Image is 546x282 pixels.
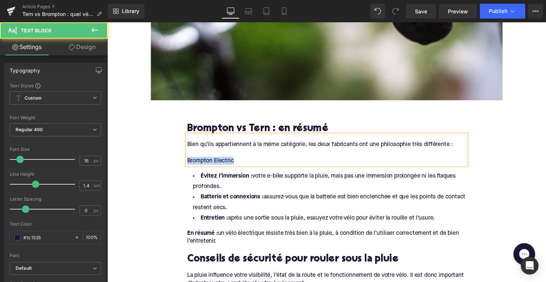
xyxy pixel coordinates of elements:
[439,4,477,19] a: Preview
[95,155,149,161] strong: Évitez l’immersion :
[82,152,368,174] li: votre e-bike supporte la pluie, mais pas une immersion prolongée ni les flaques profondes.
[94,183,100,188] span: em
[415,7,427,15] span: Save
[122,8,139,14] span: Library
[10,115,101,120] div: Font Weight
[10,197,101,202] div: Letter Spacing
[23,233,71,242] input: Color
[21,27,52,33] span: Text Block
[82,115,368,146] div: Bien qu’ils appartiennent à la même catégorie, les deux fabricants ont une philosophie très diffé...
[95,198,124,204] strong: Entretien :
[55,39,109,55] a: Design
[82,212,368,229] div: un vélo électrique résiste très bien à la pluie, à condition de l’utiliser correctement et de bie...
[82,138,368,146] div: Brompton Electric
[10,253,101,258] div: Font
[370,4,385,19] button: Undo
[489,8,507,14] span: Publish
[94,208,100,213] span: px
[82,213,113,219] strong: En résumé :
[10,221,101,227] div: Text Color
[10,147,101,152] div: Font Size
[25,95,42,101] b: Custom
[388,4,403,19] button: Redo
[82,174,368,195] li: assurez-vous que la batterie est bien enclenchée et que les points de contact restent secs.
[521,257,539,275] div: Open Intercom Messenger
[528,4,543,19] button: More
[480,4,525,19] button: Publish
[108,4,144,19] a: New Library
[16,127,43,132] b: Regular 400
[83,231,101,244] div: %
[95,176,160,182] strong: Batterie et connexions :
[82,104,368,115] h2: Brompton vs Tern : en résumé
[10,63,40,74] div: Typography
[10,172,101,177] div: Line Height
[22,4,108,10] a: Article Pages
[82,195,368,206] li: après une sortie sous la pluie, essuyez votre vélo pour éviter la rouille et l’usure.
[257,4,275,19] a: Tablet
[222,4,240,19] a: Desktop
[82,237,368,249] h2: Conseils de sécurité pour rouler sous la pluie
[10,82,101,88] div: Text Styles
[94,158,100,163] span: px
[16,265,32,272] i: Default
[240,4,257,19] a: Laptop
[412,224,442,251] iframe: Gorgias live chat messenger
[82,256,365,270] span: La pluie influence votre visibilité, l’état de la route et le fonctionnement de votre vélo. Il es...
[22,11,94,17] span: Tern vs Brompton : quel vélo pliant électrique est fait pour vous ?
[275,4,293,19] a: Mobile
[448,7,468,15] span: Preview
